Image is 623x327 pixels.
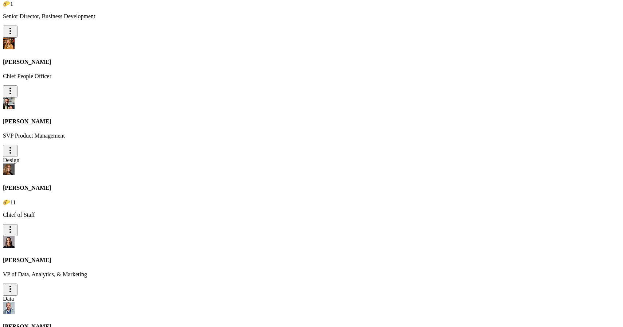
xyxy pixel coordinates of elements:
[3,185,620,191] h4: [PERSON_NAME]
[3,59,620,65] h4: [PERSON_NAME]
[3,257,620,263] h4: [PERSON_NAME]
[3,199,10,205] span: taco
[3,132,620,139] p: SVP Product Management
[10,1,13,7] span: 1
[3,271,620,278] p: VP of Data, Analytics, & Marketing
[3,73,620,80] p: Chief People Officer
[3,1,10,7] span: taco
[3,212,620,218] p: Chief of Staff
[3,13,620,20] p: Senior Director, Business Development
[10,199,16,205] span: 11
[3,157,19,163] span: Design
[3,296,14,302] span: Data
[3,118,620,125] h4: [PERSON_NAME]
